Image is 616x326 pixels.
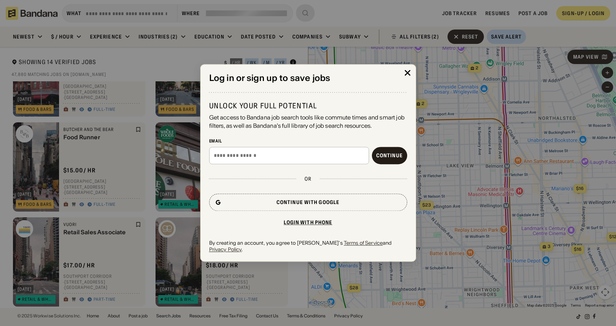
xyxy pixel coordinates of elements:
div: Get access to Bandana job search tools like commute times and smart job filters, as well as Banda... [209,114,407,130]
div: Unlock your full potential [209,101,407,111]
div: Email [209,138,407,144]
div: Login with phone [284,220,333,225]
div: Log in or sign up to save jobs [209,73,407,83]
div: Continue [376,153,403,158]
a: Privacy Policy [209,246,242,253]
a: Terms of Service [344,240,383,246]
div: By creating an account, you agree to [PERSON_NAME]'s and . [209,240,407,253]
div: or [305,176,311,182]
div: Continue with Google [276,200,340,205]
